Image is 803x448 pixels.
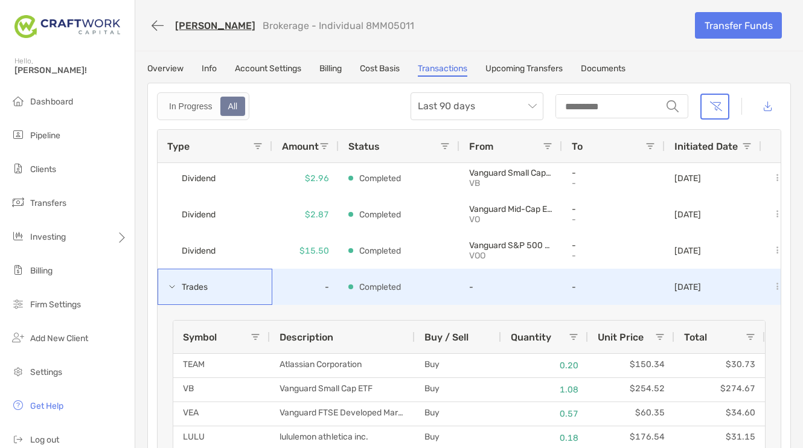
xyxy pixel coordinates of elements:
[469,240,552,251] p: Vanguard S&P 500 ETF
[173,354,270,377] div: TEAM
[485,63,563,77] a: Upcoming Transfers
[235,63,301,77] a: Account Settings
[30,299,81,310] span: Firm Settings
[270,402,415,426] div: Vanguard FTSE Developed Markets ETF
[222,98,245,115] div: All
[167,141,190,152] span: Type
[667,100,679,112] img: input icon
[11,229,25,243] img: investing icon
[11,296,25,311] img: firm-settings icon
[415,354,501,377] div: Buy
[30,435,59,445] span: Log out
[305,171,329,186] p: $2.96
[182,205,216,225] span: Dividend
[674,246,701,256] p: [DATE]
[572,282,655,292] p: -
[700,94,729,120] button: Clear filters
[359,171,401,186] p: Completed
[183,331,217,343] span: Symbol
[684,331,707,343] span: Total
[173,378,270,402] div: VB
[147,63,184,77] a: Overview
[511,358,578,373] p: 0.20
[11,94,25,108] img: dashboard icon
[14,65,127,75] span: [PERSON_NAME]!
[469,204,552,214] p: Vanguard Mid-Cap ETF
[572,251,655,261] p: -
[272,269,339,305] div: -
[11,398,25,412] img: get-help icon
[359,207,401,222] p: Completed
[305,207,329,222] p: $2.87
[30,401,63,411] span: Get Help
[280,331,333,343] span: Description
[511,331,551,343] span: Quantity
[359,280,401,295] p: Completed
[299,243,329,258] p: $15.50
[30,333,88,344] span: Add New Client
[469,251,552,261] p: VOO
[588,354,674,377] div: $150.34
[572,178,655,188] p: -
[270,354,415,377] div: Atlassian Corporation
[11,161,25,176] img: clients icon
[30,232,66,242] span: Investing
[674,402,765,426] div: $34.60
[572,204,655,214] p: -
[182,241,216,261] span: Dividend
[588,402,674,426] div: $60.35
[469,141,493,152] span: From
[674,141,738,152] span: Initiated Date
[30,367,62,377] span: Settings
[202,63,217,77] a: Info
[418,93,536,120] span: Last 90 days
[11,127,25,142] img: pipeline icon
[359,243,401,258] p: Completed
[14,5,120,48] img: Zoe Logo
[415,378,501,402] div: Buy
[424,331,469,343] span: Buy / Sell
[674,173,701,184] p: [DATE]
[415,402,501,426] div: Buy
[162,98,219,115] div: In Progress
[469,168,552,178] p: Vanguard Small Cap ETF
[11,330,25,345] img: add_new_client icon
[182,277,208,297] span: Trades
[511,430,578,446] p: 0.18
[588,378,674,402] div: $254.52
[11,263,25,277] img: billing icon
[348,141,380,152] span: Status
[572,240,655,251] p: -
[572,168,655,178] p: -
[572,214,655,225] p: -
[263,20,414,31] p: Brokerage - Individual 8MM05011
[469,282,552,292] p: -
[581,63,625,77] a: Documents
[511,382,578,397] p: 1.08
[674,378,765,402] div: $274.67
[360,63,400,77] a: Cost Basis
[418,63,467,77] a: Transactions
[282,141,319,152] span: Amount
[157,92,249,120] div: segmented control
[11,432,25,446] img: logout icon
[11,195,25,210] img: transfers icon
[30,266,53,276] span: Billing
[572,141,583,152] span: To
[11,364,25,379] img: settings icon
[30,198,66,208] span: Transfers
[30,164,56,174] span: Clients
[175,20,255,31] a: [PERSON_NAME]
[469,214,552,225] p: VO
[511,406,578,421] p: 0.57
[469,178,552,188] p: VB
[30,97,73,107] span: Dashboard
[695,12,782,39] a: Transfer Funds
[674,210,701,220] p: [DATE]
[598,331,644,343] span: Unit Price
[270,378,415,402] div: Vanguard Small Cap ETF
[674,354,765,377] div: $30.73
[182,168,216,188] span: Dividend
[674,282,701,292] p: [DATE]
[319,63,342,77] a: Billing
